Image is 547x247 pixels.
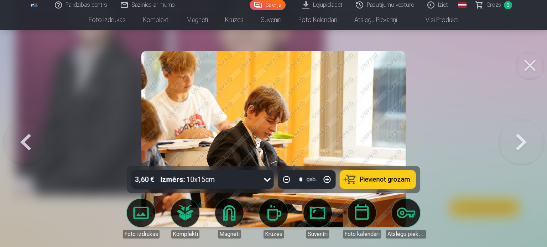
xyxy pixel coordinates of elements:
a: Magnēti [178,10,217,30]
strong: Izmērs : [161,174,185,184]
a: Krūzes [217,10,252,30]
div: gab. [307,175,317,184]
a: Foto kalendāri [290,10,346,30]
span: Grozs [486,1,501,9]
span: 3 [504,1,512,9]
a: Atslēgu piekariņi [346,10,406,30]
span: Pievienot grozam [360,176,410,183]
a: Visi produkti [406,10,467,30]
img: /fa1 [31,3,38,7]
a: Komplekti [134,10,178,30]
a: Suvenīri [252,10,290,30]
button: Pievienot grozam [340,170,416,189]
div: 10x15cm [161,170,215,189]
div: 3,60 € [131,170,158,189]
a: Foto izdrukas [80,10,134,30]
